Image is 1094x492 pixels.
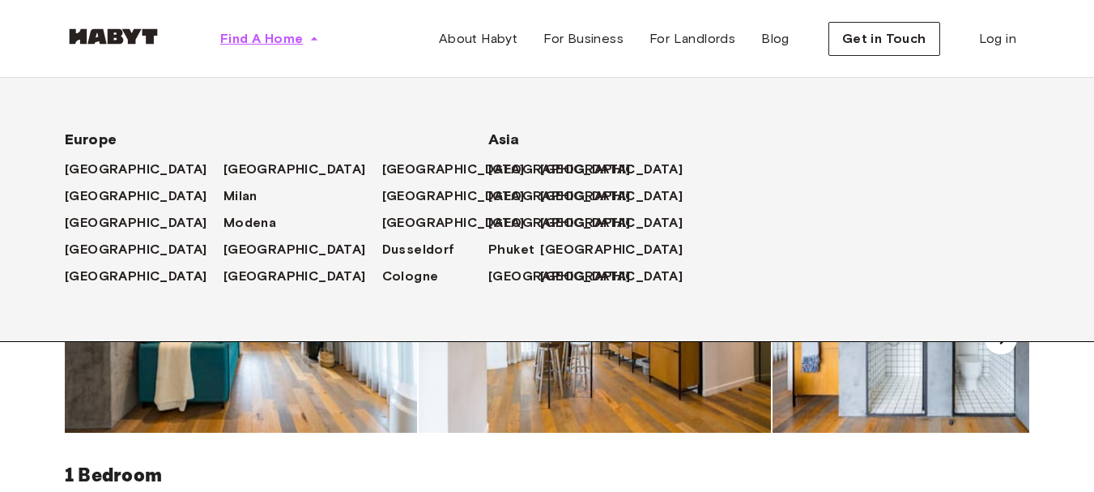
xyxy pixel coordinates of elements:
a: For Business [530,23,636,55]
span: Phuket [488,240,534,259]
span: Find A Home [220,29,303,49]
span: [GEOGRAPHIC_DATA] [540,240,683,259]
span: [GEOGRAPHIC_DATA] [488,267,631,286]
a: For Landlords [636,23,748,55]
span: [GEOGRAPHIC_DATA] [382,186,525,206]
a: [GEOGRAPHIC_DATA] [488,267,647,286]
a: Blog [748,23,802,55]
a: [GEOGRAPHIC_DATA] [382,213,541,233]
a: [GEOGRAPHIC_DATA] [65,267,223,286]
span: [GEOGRAPHIC_DATA] [488,213,631,233]
span: Asia [488,130,606,149]
span: [GEOGRAPHIC_DATA] [223,160,366,179]
span: [GEOGRAPHIC_DATA] [65,240,207,259]
img: Habyt [65,28,162,45]
a: Milan [223,186,274,206]
span: [GEOGRAPHIC_DATA] [488,186,631,206]
span: [GEOGRAPHIC_DATA] [223,267,366,286]
a: Cologne [382,267,455,286]
a: [GEOGRAPHIC_DATA] [488,160,647,179]
span: Europe [65,130,436,149]
a: [GEOGRAPHIC_DATA] [488,213,647,233]
a: [GEOGRAPHIC_DATA] [65,213,223,233]
span: Get in Touch [842,29,926,49]
span: Milan [223,186,258,206]
a: About Habyt [426,23,530,55]
span: [GEOGRAPHIC_DATA] [488,160,631,179]
a: [GEOGRAPHIC_DATA] [540,267,699,286]
a: [GEOGRAPHIC_DATA] [223,160,382,179]
span: [GEOGRAPHIC_DATA] [382,160,525,179]
span: [GEOGRAPHIC_DATA] [223,240,366,259]
span: For Business [543,29,624,49]
span: About Habyt [439,29,517,49]
a: [GEOGRAPHIC_DATA] [382,160,541,179]
a: [GEOGRAPHIC_DATA] [382,186,541,206]
span: Cologne [382,267,439,286]
span: [GEOGRAPHIC_DATA] [65,213,207,233]
a: Modena [223,213,292,233]
a: Log in [966,23,1029,55]
span: [GEOGRAPHIC_DATA] [382,213,525,233]
span: Log in [979,29,1016,49]
span: For Landlords [649,29,735,49]
a: [GEOGRAPHIC_DATA] [540,160,699,179]
a: [GEOGRAPHIC_DATA] [540,186,699,206]
a: [GEOGRAPHIC_DATA] [65,160,223,179]
a: [GEOGRAPHIC_DATA] [540,213,699,233]
button: Get in Touch [828,22,940,56]
a: Dusseldorf [382,240,471,259]
span: [GEOGRAPHIC_DATA] [65,267,207,286]
a: [GEOGRAPHIC_DATA] [540,240,699,259]
span: Modena [223,213,276,233]
span: Blog [761,29,790,49]
a: [GEOGRAPHIC_DATA] [65,240,223,259]
button: Find A Home [207,23,332,55]
span: [GEOGRAPHIC_DATA] [65,186,207,206]
span: [GEOGRAPHIC_DATA] [65,160,207,179]
a: Phuket [488,240,551,259]
a: [GEOGRAPHIC_DATA] [488,186,647,206]
a: [GEOGRAPHIC_DATA] [223,267,382,286]
a: [GEOGRAPHIC_DATA] [65,186,223,206]
span: Dusseldorf [382,240,455,259]
a: [GEOGRAPHIC_DATA] [223,240,382,259]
